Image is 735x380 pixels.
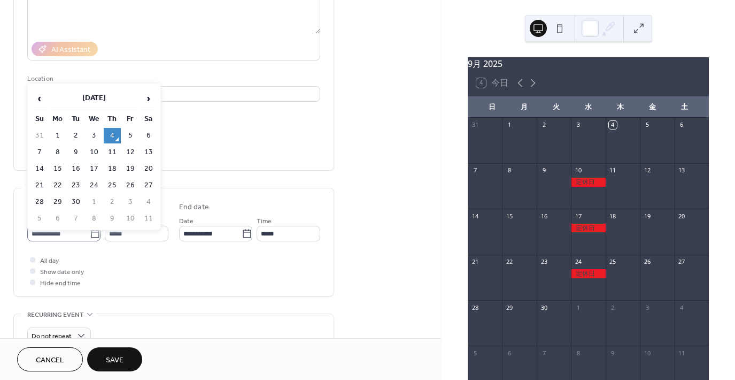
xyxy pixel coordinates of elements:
[86,178,103,193] td: 24
[540,212,548,220] div: 16
[104,211,121,226] td: 9
[49,194,66,210] td: 29
[67,128,84,143] td: 2
[106,355,123,366] span: Save
[86,145,103,160] td: 10
[668,96,700,118] div: 土
[476,96,508,118] div: 日
[471,303,479,311] div: 28
[31,161,48,177] td: 14
[643,303,651,311] div: 3
[678,303,686,311] div: 4
[86,128,103,143] td: 3
[104,128,121,143] td: 4
[505,166,513,174] div: 8
[17,347,83,371] button: Cancel
[122,128,139,143] td: 5
[36,355,64,366] span: Cancel
[140,128,157,143] td: 6
[31,111,48,127] th: Su
[678,212,686,220] div: 20
[643,121,651,129] div: 5
[140,194,157,210] td: 4
[179,202,209,213] div: End date
[104,161,121,177] td: 18
[179,216,194,227] span: Date
[609,166,617,174] div: 11
[643,349,651,357] div: 10
[571,269,605,278] div: 定休日
[471,166,479,174] div: 7
[574,166,582,174] div: 10
[505,303,513,311] div: 29
[31,178,48,193] td: 21
[27,73,318,85] div: Location
[468,57,709,70] div: 9月 2025
[505,258,513,266] div: 22
[140,178,157,193] td: 27
[609,212,617,220] div: 18
[471,349,479,357] div: 5
[471,258,479,266] div: 21
[31,194,48,210] td: 28
[540,258,548,266] div: 23
[49,145,66,160] td: 8
[609,349,617,357] div: 9
[86,194,103,210] td: 1
[86,161,103,177] td: 17
[678,121,686,129] div: 6
[67,161,84,177] td: 16
[572,96,605,118] div: 水
[574,349,582,357] div: 8
[609,258,617,266] div: 25
[505,349,513,357] div: 6
[540,121,548,129] div: 2
[574,212,582,220] div: 17
[643,166,651,174] div: 12
[104,145,121,160] td: 11
[122,211,139,226] td: 10
[31,145,48,160] td: 7
[508,96,540,118] div: 月
[122,178,139,193] td: 26
[471,121,479,129] div: 31
[122,194,139,210] td: 3
[678,258,686,266] div: 27
[67,211,84,226] td: 7
[67,111,84,127] th: Tu
[643,258,651,266] div: 26
[104,194,121,210] td: 2
[140,145,157,160] td: 13
[505,212,513,220] div: 15
[140,111,157,127] th: Sa
[609,121,617,129] div: 4
[31,128,48,143] td: 31
[32,330,72,343] span: Do not repeat
[574,121,582,129] div: 3
[49,211,66,226] td: 6
[678,166,686,174] div: 13
[141,88,157,109] span: ›
[67,178,84,193] td: 23
[540,349,548,357] div: 7
[104,178,121,193] td: 25
[540,96,572,118] div: 火
[86,211,103,226] td: 8
[49,178,66,193] td: 22
[87,347,142,371] button: Save
[40,278,81,289] span: Hide end time
[49,87,139,110] th: [DATE]
[540,166,548,174] div: 9
[32,88,48,109] span: ‹
[257,216,272,227] span: Time
[540,303,548,311] div: 30
[49,111,66,127] th: Mo
[49,161,66,177] td: 15
[609,303,617,311] div: 2
[49,128,66,143] td: 1
[636,96,668,118] div: 金
[574,258,582,266] div: 24
[643,212,651,220] div: 19
[571,224,605,233] div: 定休日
